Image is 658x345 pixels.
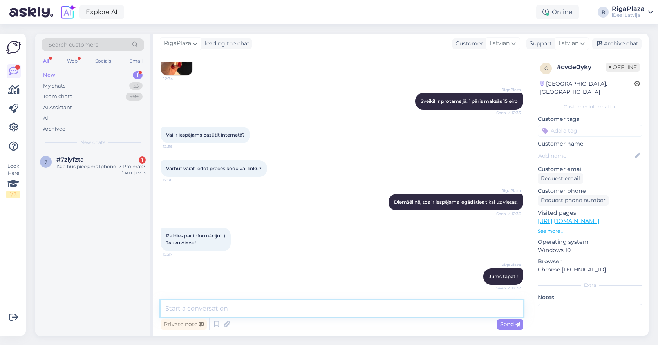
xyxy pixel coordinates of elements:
[526,40,552,48] div: Support
[133,71,143,79] div: 1
[161,319,207,330] div: Private note
[490,39,510,48] span: Latvian
[43,82,65,90] div: My chats
[538,187,642,195] p: Customer phone
[43,114,50,122] div: All
[121,170,146,176] div: [DATE] 13:03
[538,293,642,302] p: Notes
[538,173,583,184] div: Request email
[536,5,579,19] div: Online
[43,104,72,111] div: AI Assistant
[129,82,143,90] div: 53
[43,71,55,79] div: New
[492,285,521,291] span: Seen ✓ 12:37
[49,41,98,49] span: Search customers
[492,262,521,268] span: RigaPlaza
[557,63,606,72] div: # cvde0yky
[544,65,548,71] span: c
[56,156,84,163] span: #7zlyfzta
[538,257,642,266] p: Browser
[164,39,191,48] span: RigaPlaza
[538,238,642,246] p: Operating system
[606,63,640,72] span: Offline
[128,56,144,66] div: Email
[60,4,76,20] img: explore-ai
[394,199,518,205] span: Diemžēl nē, tos ir iespējams iegādāties tikai uz vietas.
[492,110,521,116] span: Seen ✓ 12:35
[43,93,72,101] div: Team chats
[45,159,47,165] span: 7
[79,5,124,19] a: Explore AI
[592,38,642,49] div: Archive chat
[126,93,143,101] div: 99+
[94,56,113,66] div: Socials
[166,233,225,246] span: Paldies par informāciju! :) Jauku dienu!
[163,252,192,257] span: 12:37
[489,273,518,279] span: Jums tāpat !
[65,56,79,66] div: Web
[538,209,642,217] p: Visited pages
[612,12,645,18] div: iDeal Latvija
[538,103,642,110] div: Customer information
[421,98,518,104] span: Sveiki! Ir protams jā. 1 pāris maksās 15 eiro
[452,40,483,48] div: Customer
[492,211,521,217] span: Seen ✓ 12:36
[538,151,633,160] input: Add name
[612,6,653,18] a: RigaPlazaiDeal Latvija
[538,266,642,274] p: Chrome [TECHNICAL_ID]
[163,177,192,183] span: 12:36
[56,163,146,170] div: Kad būs pieejams Iphone 17 Pro max?
[538,246,642,254] p: Windows 10
[492,188,521,194] span: RigaPlaza
[538,115,642,123] p: Customer tags
[6,191,20,198] div: 1 / 3
[538,195,609,206] div: Request phone number
[540,80,634,96] div: [GEOGRAPHIC_DATA], [GEOGRAPHIC_DATA]
[80,139,105,146] span: New chats
[139,156,146,164] div: 1
[163,144,192,149] span: 12:36
[166,132,245,138] span: Vai ir iespējams pasūtīt internetā?
[538,228,642,235] p: See more ...
[598,7,609,18] div: R
[538,125,642,137] input: Add a tag
[538,165,642,173] p: Customer email
[42,56,51,66] div: All
[163,76,193,82] span: 12:34
[43,125,66,133] div: Archived
[492,87,521,93] span: RigaPlaza
[6,163,20,198] div: Look Here
[538,217,599,225] a: [URL][DOMAIN_NAME]
[612,6,645,12] div: RigaPlaza
[559,39,578,48] span: Latvian
[500,321,520,328] span: Send
[202,40,249,48] div: leading the chat
[538,282,642,289] div: Extra
[6,40,21,55] img: Askly Logo
[166,165,262,171] span: Varbūt varat iedot preces kodu vai linku?
[538,140,642,148] p: Customer name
